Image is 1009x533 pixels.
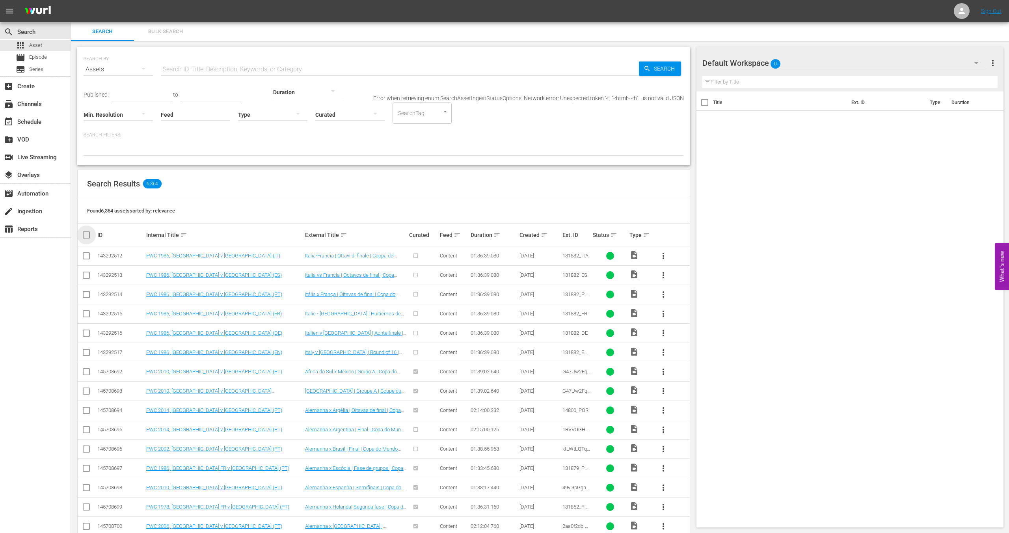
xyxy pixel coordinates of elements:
[146,523,282,529] a: FWC 2006, [GEOGRAPHIC_DATA] v [GEOGRAPHIC_DATA] (PT)
[146,504,289,510] a: FWC 1978, [GEOGRAPHIC_DATA] FR v [GEOGRAPHIC_DATA] (PT)
[629,521,639,530] span: Video
[180,231,187,239] span: sort
[305,330,406,348] a: Italien v [GEOGRAPHIC_DATA] | Achtelfinale | FIFA Fussball-Weltmeisterschaft Mexico 1986™ | Spiel...
[305,272,397,290] a: Italia vs Francia | Octavos de final | Copa Mundial de la FIFA México 1986™ | Partido completo
[440,311,457,317] span: Content
[471,291,517,297] div: 01:36:39.080
[84,132,684,138] p: Search Filters:
[146,291,282,297] a: FWC 1986, [GEOGRAPHIC_DATA] v [GEOGRAPHIC_DATA] (PT)
[519,446,560,452] div: [DATE]
[519,291,560,297] div: [DATE]
[654,266,673,285] button: more_vert
[305,485,404,502] a: Alemanha x Espanha | Semifinais | Copa do Mundo FIFA de 2010, na [GEOGRAPHIC_DATA] | Jogo completo
[562,232,591,238] div: Ext. ID
[146,330,282,336] a: FWC 1986, [GEOGRAPHIC_DATA] v [GEOGRAPHIC_DATA] (DE)
[4,99,13,109] span: Channels
[562,465,588,477] span: 131879_POR
[519,349,560,355] div: [DATE]
[629,501,639,511] span: Video
[659,328,668,338] span: more_vert
[146,465,289,471] a: FWC 1986, [GEOGRAPHIC_DATA] FR v [GEOGRAPHIC_DATA] (PT)
[471,465,517,471] div: 01:33:45.680
[454,231,461,239] span: sort
[440,485,457,490] span: Content
[519,311,560,317] div: [DATE]
[659,367,668,376] span: more_vert
[4,117,13,127] span: Schedule
[471,349,517,355] div: 01:36:39.080
[519,272,560,278] div: [DATE]
[519,427,560,432] div: [DATE]
[654,362,673,381] button: more_vert
[139,27,192,36] span: Bulk Search
[16,53,25,62] span: Episode
[629,463,639,472] span: Video
[847,91,925,114] th: Ext. ID
[305,349,405,367] a: Italy v [GEOGRAPHIC_DATA] | Round of 16 | 1986 FIFA World Cup [GEOGRAPHIC_DATA]™ | Full Match Replay
[493,231,501,239] span: sort
[29,65,43,73] span: Series
[440,465,457,471] span: Content
[16,65,25,74] span: Series
[659,290,668,299] span: more_vert
[84,58,153,80] div: Assets
[97,504,144,510] div: 145708699
[19,2,57,20] img: ans4CAIJ8jUAAAAAAAAAAAAAAAAAAAAAAAAgQb4GAAAAAAAAAAAAAAAAAAAAAAAAJMjXAAAAAAAAAAAAAAAAAAAAAAAAgAT5G...
[471,330,517,336] div: 01:36:39.080
[97,291,144,297] div: 143292514
[654,401,673,420] button: more_vert
[146,485,282,490] a: FWC 2010, [GEOGRAPHIC_DATA] v [GEOGRAPHIC_DATA] (PT)
[562,504,588,516] span: 131852_POR
[4,135,13,144] span: VOD
[440,504,457,510] span: Content
[519,230,560,240] div: Created
[97,407,144,413] div: 145708694
[305,311,404,328] a: Italie - [GEOGRAPHIC_DATA] | Huitièmes de finale | Coupe du Monde de la FIFA, [GEOGRAPHIC_DATA] 1...
[654,440,673,458] button: more_vert
[97,446,144,452] div: 145708696
[639,61,681,76] button: Search
[16,41,25,50] span: Asset
[440,349,457,355] span: Content
[654,246,673,265] button: more_vert
[97,349,144,355] div: 143292517
[97,253,144,259] div: 143292512
[659,502,668,512] span: more_vert
[97,311,144,317] div: 143292515
[519,330,560,336] div: [DATE]
[654,324,673,343] button: more_vert
[305,230,407,240] div: External Title
[654,478,673,497] button: more_vert
[97,465,144,471] div: 145708697
[562,253,588,259] span: 131882_ITA
[925,91,947,114] th: Type
[629,347,639,356] span: Video
[84,79,684,124] div: Error when retrieving enum SearchAssetIngestStatusOptions: Network error: Unexpected token '<', "...
[146,388,275,400] a: FWC 2010, [GEOGRAPHIC_DATA] v [GEOGRAPHIC_DATA] ([GEOGRAPHIC_DATA])
[305,446,401,464] a: Alemanha x Brasil | Final | Copa do Mundo FIFA de 2002, na Coreia e no [GEOGRAPHIC_DATA] | Jogo C...
[713,91,847,114] th: Title
[143,179,162,188] span: 6,364
[305,407,404,425] a: Alemanha x Argélia | Oitavas de final | Copa do Mundo FIFA de 2014, no [GEOGRAPHIC_DATA] | Jogo C...
[654,459,673,478] button: more_vert
[471,446,517,452] div: 01:38:55.963
[629,424,639,434] span: Video
[84,91,109,98] span: Published:
[4,82,13,91] span: Create
[146,272,282,278] a: FWC 1986, [GEOGRAPHIC_DATA] v [GEOGRAPHIC_DATA] (ES)
[659,444,668,454] span: more_vert
[305,388,404,406] a: [GEOGRAPHIC_DATA] | Groupe A | Coupe du Monde de la FIFA, [GEOGRAPHIC_DATA] 2010™ | Reply
[629,386,639,395] span: Video
[519,504,560,510] div: [DATE]
[29,53,47,61] span: Episode
[654,420,673,439] button: more_vert
[629,308,639,318] span: Video
[654,498,673,516] button: more_vert
[659,270,668,280] span: more_vert
[659,309,668,319] span: more_vert
[440,330,457,336] span: Content
[440,427,457,432] span: Content
[562,311,587,317] span: 131882_FR
[562,446,590,464] span: ktLWtLQTqnIfzU2unVBsx_POR
[5,6,14,16] span: menu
